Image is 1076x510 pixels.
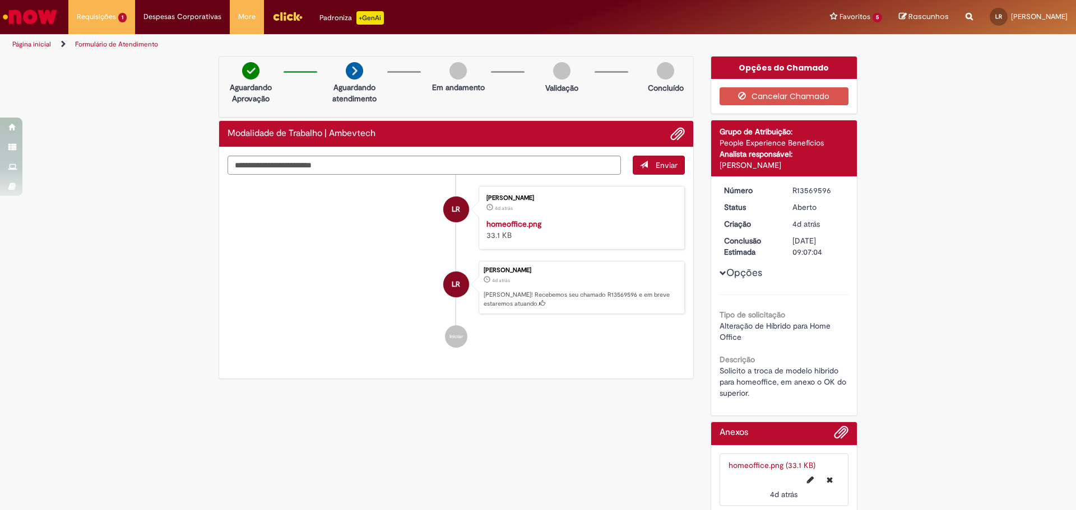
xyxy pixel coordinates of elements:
[995,13,1002,20] span: LR
[792,219,820,229] span: 4d atrás
[486,195,673,202] div: [PERSON_NAME]
[792,235,845,258] div: [DATE] 09:07:04
[443,272,469,297] div: Leonardo Larsen Rocha
[908,11,949,22] span: Rascunhos
[792,202,845,213] div: Aberto
[327,82,382,104] p: Aguardando atendimento
[720,310,785,320] b: Tipo de solicitação
[720,321,833,342] span: Alteração de Híbrido para Home Office
[800,471,820,489] button: Editar nome de arquivo homeoffice.png
[716,202,785,213] dt: Status
[118,13,127,22] span: 1
[648,82,684,93] p: Concluído
[820,471,840,489] button: Excluir homeoffice.png
[356,11,384,25] p: +GenAi
[729,460,815,470] a: homeoffice.png (33.1 KB)
[492,277,510,284] span: 4d atrás
[657,62,674,79] img: img-circle-grey.png
[716,235,785,258] dt: Conclusão Estimada
[711,57,857,79] div: Opções do Chamado
[484,267,679,274] div: [PERSON_NAME]
[143,11,221,22] span: Despesas Corporativas
[720,126,849,137] div: Grupo de Atribuição:
[899,12,949,22] a: Rascunhos
[770,489,797,499] time: 26/09/2025 10:06:29
[656,160,678,170] span: Enviar
[834,425,848,445] button: Adicionar anexos
[484,291,679,308] p: [PERSON_NAME]! Recebemos seu chamado R13569596 e em breve estaremos atuando.
[242,62,259,79] img: check-circle-green.png
[272,8,303,25] img: click_logo_yellow_360x200.png
[238,11,256,22] span: More
[720,354,755,364] b: Descrição
[452,271,460,298] span: LR
[720,87,849,105] button: Cancelar Chamado
[840,11,870,22] span: Favoritos
[228,175,685,359] ul: Histórico de tíquete
[346,62,363,79] img: arrow-next.png
[1011,12,1068,21] span: [PERSON_NAME]
[495,205,513,212] time: 26/09/2025 10:06:29
[77,11,116,22] span: Requisições
[319,11,384,25] div: Padroniza
[720,148,849,160] div: Analista responsável:
[228,129,375,139] h2: Modalidade de Trabalho | Ambevtech Histórico de tíquete
[12,40,51,49] a: Página inicial
[792,185,845,196] div: R13569596
[633,156,685,175] button: Enviar
[720,428,748,438] h2: Anexos
[224,82,278,104] p: Aguardando Aprovação
[1,6,59,28] img: ServiceNow
[545,82,578,93] p: Validação
[873,13,882,22] span: 5
[792,218,845,230] div: 26/09/2025 10:07:01
[443,196,469,222] div: Leonardo Larsen Rocha
[770,489,797,499] span: 4d atrás
[449,62,467,79] img: img-circle-grey.png
[720,137,849,148] div: People Experience Benefícios
[75,40,158,49] a: Formulário de Atendimento
[452,196,460,223] span: LR
[495,205,513,212] span: 4d atrás
[553,62,571,79] img: img-circle-grey.png
[8,34,709,55] ul: Trilhas de página
[432,82,485,93] p: Em andamento
[716,185,785,196] dt: Número
[670,127,685,141] button: Adicionar anexos
[492,277,510,284] time: 26/09/2025 10:07:01
[228,156,621,175] textarea: Digite sua mensagem aqui...
[716,218,785,230] dt: Criação
[720,366,848,398] span: Solicito a troca de modelo hibrido para homeoffice, em anexo o OK do superior.
[228,261,685,315] li: Leonardo Larsen Rocha
[720,160,849,171] div: [PERSON_NAME]
[486,218,673,241] div: 33.1 KB
[486,219,541,229] a: homeoffice.png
